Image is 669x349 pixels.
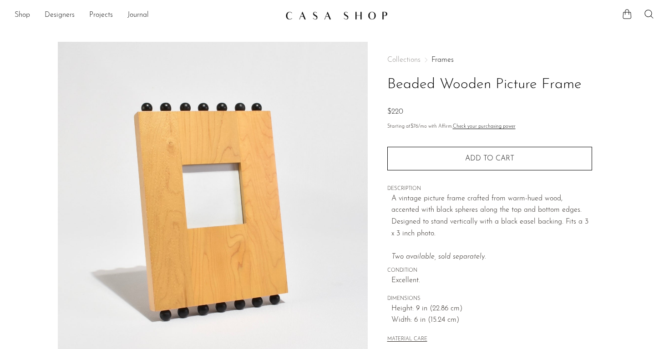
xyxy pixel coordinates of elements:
[387,336,427,343] button: MATERIAL CARE
[127,10,149,21] a: Journal
[15,8,278,23] nav: Desktop navigation
[387,147,592,170] button: Add to cart
[387,267,592,275] span: CONDITION
[387,108,403,115] span: $220
[387,56,421,64] span: Collections
[465,155,514,162] span: Add to cart
[15,10,30,21] a: Shop
[391,275,592,287] span: Excellent.
[391,303,592,315] span: Height: 9 in (22.86 cm)
[387,123,592,131] p: Starting at /mo with Affirm.
[391,193,592,263] p: A vintage picture frame crafted from warm-hued wood, accented with black spheres along the top an...
[15,8,278,23] ul: NEW HEADER MENU
[391,314,592,326] span: Width: 6 in (15.24 cm)
[431,56,454,64] a: Frames
[387,56,592,64] nav: Breadcrumbs
[89,10,113,21] a: Projects
[45,10,75,21] a: Designers
[453,124,516,129] a: Check your purchasing power - Learn more about Affirm Financing (opens in modal)
[387,73,592,96] h1: Beaded Wooden Picture Frame
[387,295,592,303] span: DIMENSIONS
[391,253,486,260] em: Two available, sold separately.
[411,124,418,129] span: $76
[387,185,592,193] span: DESCRIPTION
